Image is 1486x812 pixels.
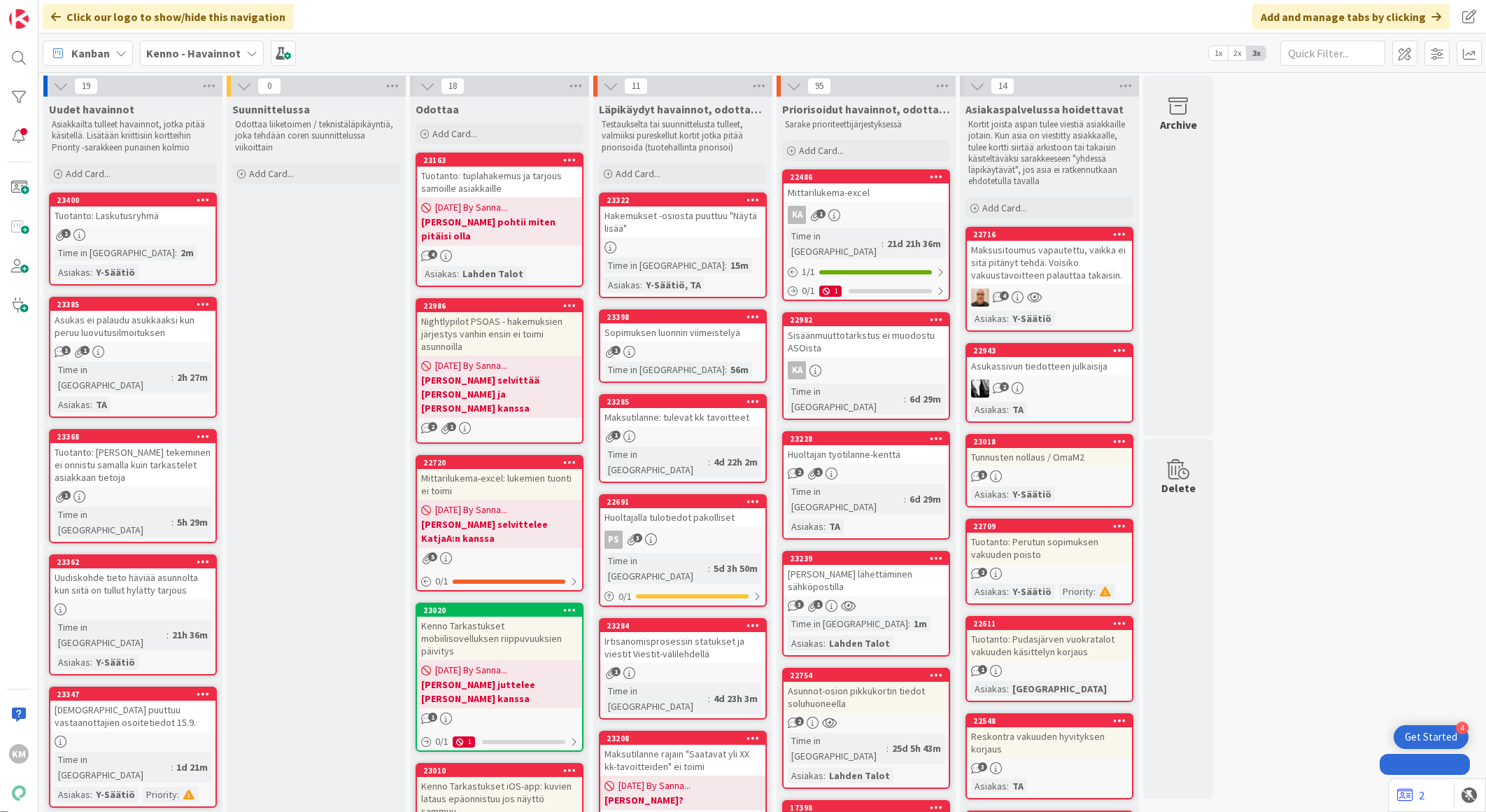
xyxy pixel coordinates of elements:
span: 1 / 1 [802,265,815,279]
div: Y-Säätiö [92,265,139,280]
div: 23398Sopimuksen luonnin viimeistelyä [600,311,765,342]
div: 23347 [57,689,215,699]
a: 23020Kenno Tarkastukset mobiilisovelluksen riippuvuuksien päivitys[DATE] By Sanna...[PERSON_NAME]... [416,603,583,752]
span: : [90,397,92,412]
div: Maksutilanne rajain "Saatavat yli XX kk-tavoitteiden" ei toimi [600,745,765,776]
a: 2 [1397,787,1424,804]
span: Kanban [71,45,110,62]
span: : [904,491,906,507]
div: 22754 [790,671,949,680]
a: 23322Hakemukset -osiosta puuttuu "Näytä lisää"Time in [GEOGRAPHIC_DATA]:15mAsiakas:Y-Säätiö, TA [599,192,767,298]
div: 23163 [417,154,582,167]
span: : [908,616,910,631]
span: 2 [795,717,804,726]
div: 23368 [50,430,215,443]
div: Time in [GEOGRAPHIC_DATA] [604,362,725,377]
div: 22716 [967,228,1132,241]
div: Asiakas [604,277,640,293]
div: 23228 [790,434,949,444]
div: Lahden Talot [459,266,527,281]
div: TA [1009,778,1027,794]
span: : [167,627,169,643]
div: Asukassivun tiedotteen julkaisija [967,357,1132,375]
span: : [90,787,92,802]
span: 1 [62,346,71,355]
div: 1 [453,736,475,748]
span: 4 [428,250,437,259]
span: 1 [447,422,456,431]
a: 23362Uudiskohde tieto häviää asunnolta kun siitä on tullut hylätty tarjousTime in [GEOGRAPHIC_DAT... [49,554,217,675]
div: 23322 [607,195,765,205]
div: PS [604,531,623,549]
div: KV [967,379,1132,398]
span: 2 [1000,382,1009,391]
div: 23368 [57,432,215,442]
span: 1 [80,346,90,355]
span: : [171,514,174,530]
div: PS [600,531,765,549]
div: 23239 [784,552,949,565]
span: : [1094,584,1096,599]
span: Add Card... [249,167,294,180]
div: 0/11 [784,282,949,300]
div: [DEMOGRAPHIC_DATA] puuttuu vastaanottajien osoitetiedot 15.9. [50,701,215,731]
span: [DATE] By Sanna... [618,778,691,793]
span: 3 [633,533,642,542]
div: 23228Huoltajan työtilanne-kenttä [784,433,949,463]
div: Open Get Started checklist, remaining modules: 4 [1394,725,1469,749]
div: KA [788,361,806,379]
span: : [882,236,884,251]
div: 22691 [600,496,765,508]
span: 1 [611,430,621,440]
div: 4d 23h 3m [710,691,761,706]
a: 23018Tunnusten nollaus / OmaM2Asiakas:Y-Säätiö [965,434,1133,507]
span: 2 [795,468,804,477]
a: 23368Tuotanto: [PERSON_NAME] tekeminen ei onnistu samalla kuin tarkastelet asiakkaan tietojaTime ... [49,429,217,543]
div: 22943Asukassivun tiedotteen julkaisija [967,344,1132,375]
span: 1 [814,600,823,609]
a: 23398Sopimuksen luonnin viimeistelyäTime in [GEOGRAPHIC_DATA]:56m [599,309,767,383]
div: Huoltajalla tulotiedot pakolliset [600,508,765,526]
div: Tunnusten nollaus / OmaM2 [967,448,1132,466]
div: Asiakas [421,266,457,281]
span: 1 [611,346,621,355]
b: [PERSON_NAME] pohtii miten pitäisi olla [421,215,578,243]
div: KA [784,206,949,224]
span: Add Card... [982,202,1027,214]
span: : [725,258,727,273]
div: Time in [GEOGRAPHIC_DATA] [55,245,175,260]
a: 23228Huoltajan työtilanne-kenttäTime in [GEOGRAPHIC_DATA]:6d 29mAsiakas:TA [782,431,950,540]
div: 22486 [790,172,949,182]
div: 22611 [973,619,1132,629]
div: Priority [1059,584,1094,599]
div: Y-Säätiö, TA [642,277,705,293]
div: 22486 [784,171,949,183]
span: 3 [795,600,804,609]
span: : [171,370,174,385]
span: : [1007,402,1009,417]
div: Y-Säätiö [1009,311,1055,326]
div: Priority [143,787,177,802]
div: Maksusitoumus vapautettu, vaikka ei sitä pitänyt tehdä. Voisiko vakuustavoitteen palauttaa takaisin. [967,241,1132,284]
div: 23322Hakemukset -osiosta puuttuu "Näytä lisää" [600,194,765,237]
span: Add Card... [616,167,660,180]
div: 23347[DEMOGRAPHIC_DATA] puuttuu vastaanottajien osoitetiedot 15.9. [50,688,215,731]
div: 23285Maksutilanne: tulevat kk tavoitteet [600,395,765,426]
span: : [90,654,92,670]
div: 23239 [790,554,949,563]
div: 23385Asukas ei palaudu asukkaaksi kun peruu luovutusilmoituksen [50,298,215,342]
span: 0 / 1 [435,734,448,749]
a: 22611Tuotanto: Pudasjärven vuokratalot vakuuden käsittelyn korjausAsiakas:[GEOGRAPHIC_DATA] [965,616,1133,702]
a: 22548Reskontra vakuuden hyvityksen korjausAsiakas:TA [965,713,1133,799]
span: : [1007,486,1009,502]
div: Asiakas [971,486,1007,502]
div: Tuotanto: Perutun sopimuksen vakuuden poisto [967,533,1132,563]
div: Time in [GEOGRAPHIC_DATA] [604,683,708,714]
div: 23385 [57,300,215,309]
a: 23347[DEMOGRAPHIC_DATA] puuttuu vastaanottajien osoitetiedot 15.9.Time in [GEOGRAPHIC_DATA]:1d 21... [49,687,217,808]
div: 22986 [417,300,582,312]
a: 22720Mittarilukema-excel: lukemien tuonti ei toimi[DATE] By Sanna...[PERSON_NAME] selvittelee Kat... [416,455,583,591]
div: 23208 [600,732,765,745]
span: Add Card... [66,167,111,180]
div: 21d 21h 36m [884,236,944,251]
